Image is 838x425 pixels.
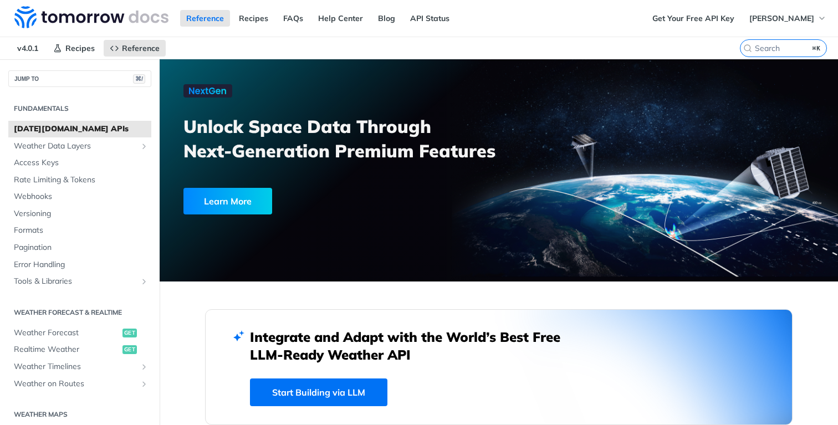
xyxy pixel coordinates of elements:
span: Versioning [14,208,149,219]
a: Reference [180,10,230,27]
a: Weather Data LayersShow subpages for Weather Data Layers [8,138,151,155]
a: Start Building via LLM [250,378,387,406]
h2: Weather Maps [8,409,151,419]
span: get [122,329,137,337]
span: Reference [122,43,160,53]
span: Webhooks [14,191,149,202]
a: Weather on RoutesShow subpages for Weather on Routes [8,376,151,392]
h2: Weather Forecast & realtime [8,308,151,318]
a: Weather Forecastget [8,325,151,341]
svg: Search [743,44,752,53]
span: [PERSON_NAME] [749,13,814,23]
a: Help Center [312,10,369,27]
a: Versioning [8,206,151,222]
h2: Integrate and Adapt with the World’s Best Free LLM-Ready Weather API [250,328,577,363]
a: Blog [372,10,401,27]
a: API Status [404,10,456,27]
button: Show subpages for Weather Data Layers [140,142,149,151]
button: Show subpages for Weather on Routes [140,380,149,388]
span: Error Handling [14,259,149,270]
a: Error Handling [8,257,151,273]
a: Recipes [233,10,274,27]
a: Webhooks [8,188,151,205]
a: Tools & LibrariesShow subpages for Tools & Libraries [8,273,151,290]
span: Recipes [65,43,95,53]
span: Tools & Libraries [14,276,137,287]
a: Get Your Free API Key [646,10,740,27]
span: Access Keys [14,157,149,168]
button: Show subpages for Weather Timelines [140,362,149,371]
span: v4.0.1 [11,40,44,57]
span: Pagination [14,242,149,253]
span: Rate Limiting & Tokens [14,175,149,186]
img: Tomorrow.io Weather API Docs [14,6,168,28]
a: [DATE][DOMAIN_NAME] APIs [8,121,151,137]
img: NextGen [183,84,232,98]
span: Realtime Weather [14,344,120,355]
span: [DATE][DOMAIN_NAME] APIs [14,124,149,135]
div: Learn More [183,188,272,214]
a: Formats [8,222,151,239]
h2: Fundamentals [8,104,151,114]
a: Reference [104,40,166,57]
h3: Unlock Space Data Through Next-Generation Premium Features [183,114,511,163]
button: [PERSON_NAME] [743,10,832,27]
button: Show subpages for Tools & Libraries [140,277,149,286]
span: Weather Timelines [14,361,137,372]
span: Weather Forecast [14,327,120,339]
a: Rate Limiting & Tokens [8,172,151,188]
span: Weather Data Layers [14,141,137,152]
a: Learn More [183,188,445,214]
span: get [122,345,137,354]
a: FAQs [277,10,309,27]
span: Formats [14,225,149,236]
a: Pagination [8,239,151,256]
span: Weather on Routes [14,378,137,390]
kbd: ⌘K [810,43,824,54]
a: Weather TimelinesShow subpages for Weather Timelines [8,359,151,375]
span: ⌘/ [133,74,145,84]
button: JUMP TO⌘/ [8,70,151,87]
a: Access Keys [8,155,151,171]
a: Recipes [47,40,101,57]
a: Realtime Weatherget [8,341,151,358]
